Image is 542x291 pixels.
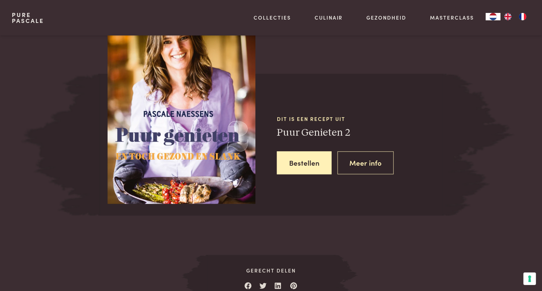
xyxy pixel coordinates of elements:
a: Masterclass [430,14,474,21]
ul: Language list [501,13,530,20]
a: PurePascale [12,12,44,24]
a: Collecties [254,14,291,21]
a: Culinair [315,14,343,21]
a: NL [486,13,501,20]
button: Uw voorkeuren voor toestemming voor trackingtechnologieën [524,273,536,285]
aside: Language selected: Nederlands [486,13,530,20]
a: Meer info [338,152,394,175]
div: Language [486,13,501,20]
a: FR [515,13,530,20]
a: Gezondheid [367,14,407,21]
a: Bestellen [277,152,332,175]
span: Dit is een recept uit [277,115,444,123]
span: Gerecht delen [206,267,336,275]
a: EN [501,13,515,20]
h3: Puur Genieten 2 [277,127,444,140]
